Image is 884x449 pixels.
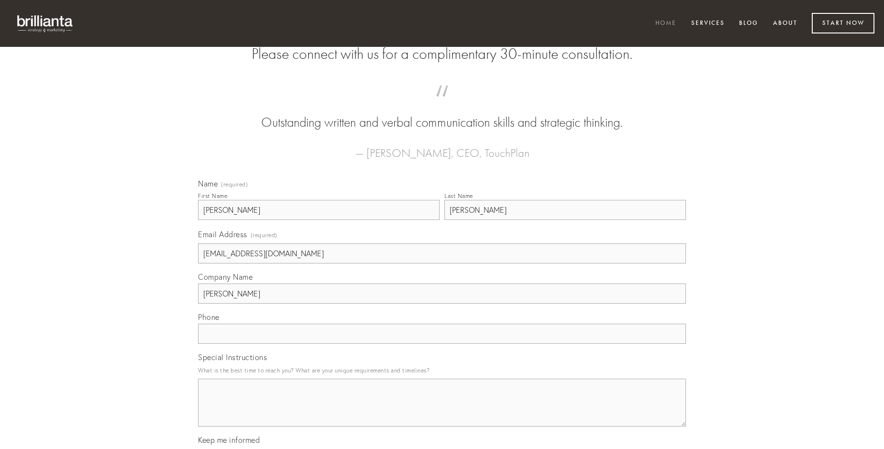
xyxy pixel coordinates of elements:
blockquote: Outstanding written and verbal communication skills and strategic thinking. [213,95,671,132]
span: Company Name [198,272,253,282]
div: First Name [198,192,227,199]
span: (required) [251,229,277,241]
a: Blog [733,16,764,32]
a: Services [685,16,731,32]
img: brillianta - research, strategy, marketing [10,10,81,37]
span: “ [213,95,671,113]
h2: Please connect with us for a complimentary 30-minute consultation. [198,45,686,63]
span: Special Instructions [198,352,267,362]
figcaption: — [PERSON_NAME], CEO, TouchPlan [213,132,671,163]
span: Phone [198,312,220,322]
span: Name [198,179,218,188]
p: What is the best time to reach you? What are your unique requirements and timelines? [198,364,686,377]
span: Keep me informed [198,435,260,445]
a: About [767,16,804,32]
a: Start Now [812,13,874,33]
div: Last Name [444,192,473,199]
span: (required) [221,182,248,187]
a: Home [649,16,683,32]
span: Email Address [198,230,247,239]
